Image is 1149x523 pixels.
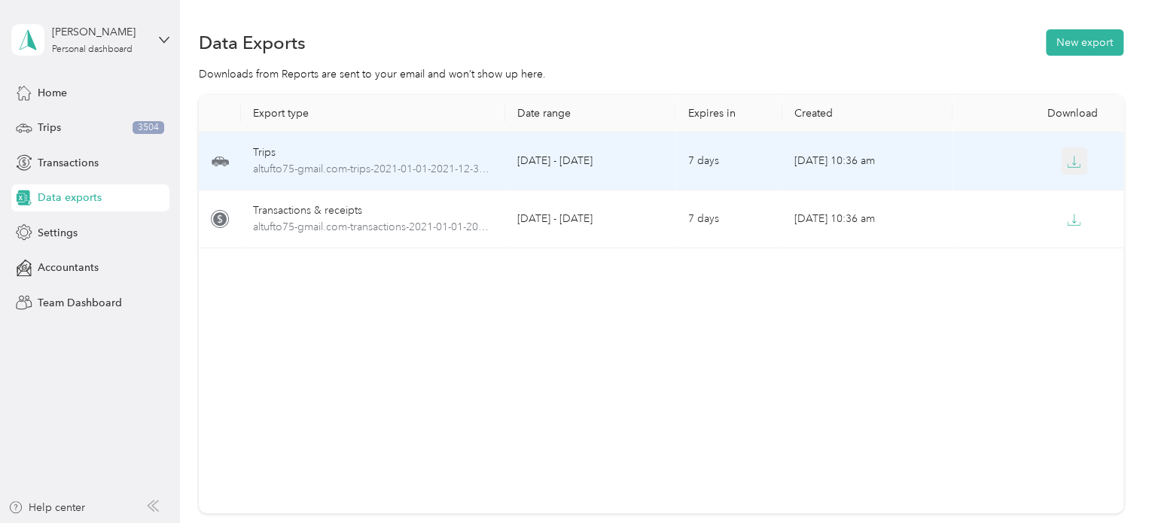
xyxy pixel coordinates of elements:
[38,190,102,205] span: Data exports
[38,295,122,311] span: Team Dashboard
[253,202,493,219] div: Transactions & receipts
[199,35,306,50] h1: Data Exports
[1065,439,1149,523] iframe: Everlance-gr Chat Button Frame
[38,225,78,241] span: Settings
[38,85,67,101] span: Home
[965,107,1111,120] div: Download
[1046,29,1123,56] button: New export
[782,132,952,190] td: [DATE] 10:36 am
[38,155,99,171] span: Transactions
[505,132,675,190] td: [DATE] - [DATE]
[8,500,85,515] button: Help center
[675,190,782,248] td: 7 days
[505,95,675,132] th: Date range
[133,121,164,135] span: 3504
[38,260,99,275] span: Accountants
[505,190,675,248] td: [DATE] - [DATE]
[241,95,505,132] th: Export type
[782,95,952,132] th: Created
[253,144,493,161] div: Trips
[199,66,1123,82] div: Downloads from Reports are sent to your email and won’t show up here.
[253,219,493,236] span: altufto75-gmail.com-transactions-2021-01-01-2021-12-31.pdf
[675,132,782,190] td: 7 days
[52,45,133,54] div: Personal dashboard
[253,161,493,178] span: altufto75-gmail.com-trips-2021-01-01-2021-12-31.pdf
[675,95,782,132] th: Expires in
[38,120,61,135] span: Trips
[52,24,146,40] div: [PERSON_NAME]
[782,190,952,248] td: [DATE] 10:36 am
